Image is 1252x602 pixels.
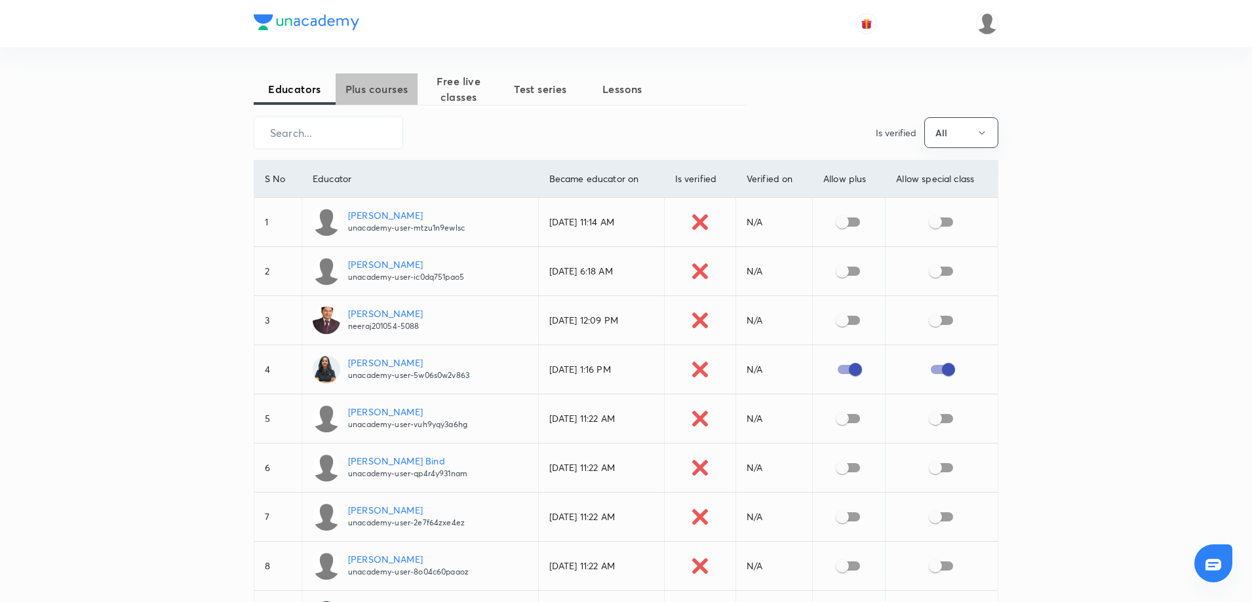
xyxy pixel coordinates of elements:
[348,222,465,234] p: unacademy-user-mtzu1n9ewlsc
[538,394,664,443] td: [DATE] 11:22 AM
[348,503,465,517] p: [PERSON_NAME]
[302,160,538,198] th: Educator
[254,443,302,493] td: 6
[348,271,464,283] p: unacademy-user-ic0dq751pao5
[313,552,528,580] a: [PERSON_NAME]unacademy-user-8o04c60paaoz
[313,208,528,236] a: [PERSON_NAME]unacademy-user-mtzu1n9ewlsc
[886,160,998,198] th: Allow special class
[876,126,916,140] p: Is verified
[735,198,812,247] td: N/A
[336,81,418,97] span: Plus courses
[735,160,812,198] th: Verified on
[254,116,402,149] input: Search...
[313,257,528,285] a: [PERSON_NAME]unacademy-user-ic0dq751pao5
[348,517,465,529] p: unacademy-user-2e7f64zxe4ez
[538,542,664,591] td: [DATE] 11:22 AM
[348,454,467,468] p: [PERSON_NAME] Bind
[348,468,467,480] p: unacademy-user-qp4r4y931nam
[313,356,528,383] a: [PERSON_NAME]unacademy-user-5w06s0w2v863
[812,160,885,198] th: Allow plus
[735,345,812,394] td: N/A
[538,493,664,542] td: [DATE] 11:22 AM
[538,296,664,345] td: [DATE] 12:09 PM
[348,552,469,566] p: [PERSON_NAME]
[254,394,302,443] td: 5
[254,345,302,394] td: 4
[538,345,664,394] td: [DATE] 1:16 PM
[348,566,469,578] p: unacademy-user-8o04c60paaoz
[735,542,812,591] td: N/A
[348,356,469,369] p: [PERSON_NAME]
[418,73,499,105] span: Free live classes
[538,247,664,296] td: [DATE] 6:18 AM
[348,419,467,430] p: unacademy-user-vuh9yqy3a6hg
[254,247,302,296] td: 2
[254,296,302,345] td: 3
[313,454,528,481] a: [PERSON_NAME] Bindunacademy-user-qp4r4y931nam
[313,405,528,432] a: [PERSON_NAME]unacademy-user-vuh9yqy3a6hg
[735,493,812,542] td: N/A
[735,247,812,296] td: N/A
[976,12,998,35] img: Piali K
[254,542,302,591] td: 8
[348,257,464,271] p: [PERSON_NAME]
[254,160,302,198] th: S No
[664,160,735,198] th: Is verified
[313,503,528,531] a: [PERSON_NAME]unacademy-user-2e7f64zxe4ez
[254,14,359,33] a: Company Logo
[254,493,302,542] td: 7
[538,160,664,198] th: Became educator on
[348,320,423,332] p: neeraj201054-5088
[538,443,664,493] td: [DATE] 11:22 AM
[924,117,998,148] button: All
[348,405,467,419] p: [PERSON_NAME]
[735,443,812,493] td: N/A
[348,369,469,381] p: unacademy-user-5w06s0w2v863
[499,81,581,97] span: Test series
[254,198,302,247] td: 1
[254,81,336,97] span: Educators
[348,307,423,320] p: [PERSON_NAME]
[735,296,812,345] td: N/A
[254,14,359,30] img: Company Logo
[856,13,877,34] button: avatar
[538,198,664,247] td: [DATE] 11:14 AM
[348,208,465,222] p: [PERSON_NAME]
[313,307,528,334] a: [PERSON_NAME]neeraj201054-5088
[861,18,872,29] img: avatar
[581,81,663,97] span: Lessons
[735,394,812,443] td: N/A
